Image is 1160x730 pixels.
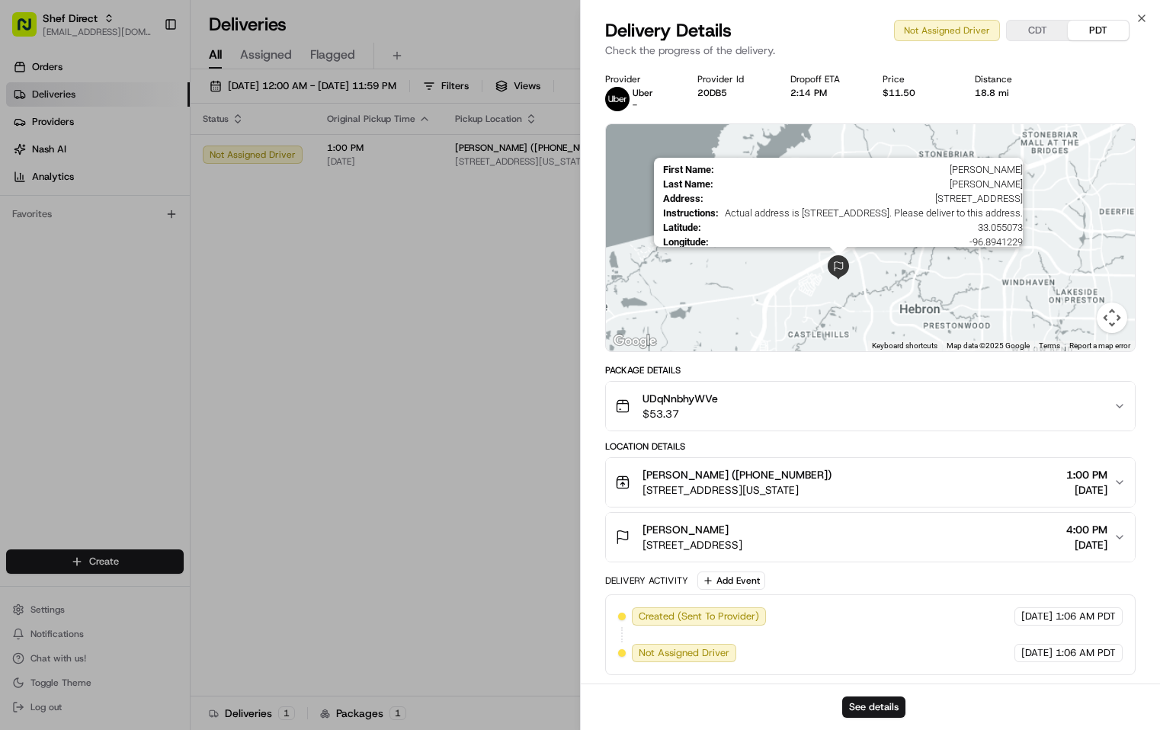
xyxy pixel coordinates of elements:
input: Clear [40,98,252,114]
span: [PERSON_NAME] ([PHONE_NUMBER]) [642,467,832,482]
span: Created (Sent To Provider) [639,610,759,623]
span: [DATE] [1066,537,1107,552]
span: [STREET_ADDRESS] [710,193,1023,204]
div: 2:14 PM [790,87,858,99]
span: Delivery Details [605,18,732,43]
span: Longitude : [663,236,709,248]
a: 📗Knowledge Base [9,293,123,321]
span: - [633,99,637,111]
p: Welcome 👋 [15,61,277,85]
p: Check the progress of the delivery. [605,43,1136,58]
span: Map data ©2025 Google [947,341,1030,350]
button: 20DB5 [697,87,727,99]
div: Past conversations [15,198,98,210]
div: Location Details [605,440,1136,453]
img: Nash [15,15,46,46]
span: 4:00 PM [1066,522,1107,537]
button: Start new chat [259,150,277,168]
span: Last Name : [663,178,713,190]
span: Pylon [152,337,184,348]
span: [PERSON_NAME] [719,178,1023,190]
a: 💻API Documentation [123,293,251,321]
div: Start new chat [69,146,250,161]
span: Address : [663,193,703,204]
button: [PERSON_NAME][STREET_ADDRESS]4:00 PM[DATE] [606,513,1135,562]
a: Powered byPylon [107,336,184,348]
span: Instructions : [663,207,719,219]
span: [STREET_ADDRESS] [642,537,742,552]
button: PDT [1068,21,1129,40]
div: 18.8 mi [975,87,1043,99]
img: uber-new-logo.jpeg [605,87,630,111]
span: [DATE] [1021,610,1053,623]
span: Latitude : [663,222,701,233]
a: Report a map error [1069,341,1130,350]
span: Knowledge Base [30,299,117,315]
span: Uber [633,87,653,99]
span: API Documentation [144,299,245,315]
span: 33.055073 [707,222,1023,233]
a: Terms [1039,341,1060,350]
div: Package Details [605,364,1136,376]
span: [PERSON_NAME] [720,164,1023,175]
div: 💻 [129,301,141,313]
span: $53.37 [642,406,718,421]
span: [PERSON_NAME] [642,522,729,537]
button: Map camera controls [1097,303,1127,333]
img: Shef Support [15,222,40,246]
span: [DATE] [1021,646,1053,660]
button: Keyboard shortcuts [872,341,937,351]
div: We're available if you need us! [69,161,210,173]
span: 1:06 AM PDT [1056,646,1116,660]
span: Not Assigned Driver [639,646,729,660]
div: $11.50 [883,87,950,99]
img: 1736555255976-a54dd68f-1ca7-489b-9aae-adbdc363a1c4 [15,146,43,173]
img: Google [610,331,660,351]
div: Price [883,73,950,85]
span: • [110,236,115,248]
span: [DATE] [118,236,149,248]
div: Provider [605,73,673,85]
img: 8571987876998_91fb9ceb93ad5c398215_72.jpg [32,146,59,173]
div: 📗 [15,301,27,313]
span: Shef Support [47,236,107,248]
button: Add Event [697,572,765,590]
div: Distance [975,73,1043,85]
a: Open this area in Google Maps (opens a new window) [610,331,660,351]
span: 1:06 AM PDT [1056,610,1116,623]
span: First Name : [663,164,714,175]
span: 1:00 PM [1066,467,1107,482]
button: See details [842,696,905,718]
button: [PERSON_NAME] ([PHONE_NUMBER])[STREET_ADDRESS][US_STATE]1:00 PM[DATE] [606,458,1135,507]
button: CDT [1007,21,1068,40]
span: [STREET_ADDRESS][US_STATE] [642,482,832,498]
div: Dropoff ETA [790,73,858,85]
span: Actual address is [STREET_ADDRESS]. Please deliver to this address. [725,207,1023,219]
button: UDqNnbhyWVe$53.37 [606,382,1135,431]
button: See all [236,195,277,213]
span: [DATE] [1066,482,1107,498]
span: -96.8941229 [715,236,1023,248]
div: Provider Id [697,73,765,85]
span: UDqNnbhyWVe [642,391,718,406]
div: Delivery Activity [605,575,688,587]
